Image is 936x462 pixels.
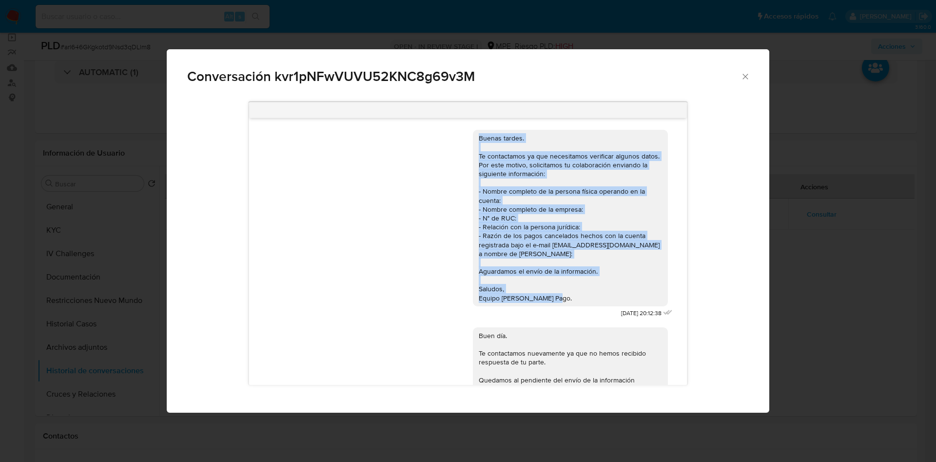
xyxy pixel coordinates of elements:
div: Buen día. Te contactamos nuevamente ya que no hemos recibido respuesta de tu parte. Quedamos al p... [479,331,662,420]
div: Buenas tardes. Te contactamos ya que necesitamos verificar algunos datos. Por este motivo, solici... [479,134,662,302]
div: Comunicación [167,49,769,413]
span: Conversación kvr1pNFwVUVU52KNC8g69v3M [187,70,741,83]
button: Cerrar [741,72,749,80]
span: [DATE] 20:12:38 [621,309,662,318]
